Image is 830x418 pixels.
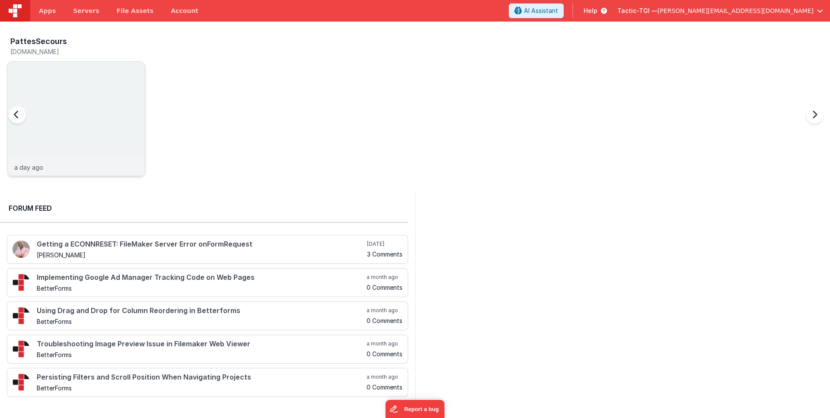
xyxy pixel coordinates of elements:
[9,203,399,213] h2: Forum Feed
[7,335,408,364] a: Troubleshooting Image Preview Issue in Filemaker Web Viewer BetterForms a month ago 0 Comments
[524,6,558,15] span: AI Assistant
[13,241,30,258] img: 411_2.png
[37,285,365,291] h5: BetterForms
[367,340,402,347] h5: a month ago
[367,351,402,357] h5: 0 Comments
[367,284,402,291] h5: 0 Comments
[367,317,402,324] h5: 0 Comments
[7,368,408,397] a: Persisting Filters and Scroll Position When Navigating Projects BetterForms a month ago 0 Comments
[367,241,402,247] h5: [DATE]
[13,307,30,324] img: 295_2.png
[617,6,658,15] span: Tactic-TGI —
[37,274,365,282] h4: Implementing Google Ad Manager Tracking Code on Web Pages
[37,351,365,358] h5: BetterForms
[73,6,99,15] span: Servers
[7,235,408,264] a: Getting a ECONNRESET: FileMaker Server Error onFormRequest [PERSON_NAME] [DATE] 3 Comments
[367,251,402,257] h5: 3 Comments
[37,340,365,348] h4: Troubleshooting Image Preview Issue in Filemaker Web Viewer
[386,400,445,418] iframe: Marker.io feedback button
[7,268,408,297] a: Implementing Google Ad Manager Tracking Code on Web Pages BetterForms a month ago 0 Comments
[10,48,145,55] h5: [DOMAIN_NAME]
[13,274,30,291] img: 295_2.png
[584,6,597,15] span: Help
[37,385,365,391] h5: BetterForms
[37,307,365,315] h4: Using Drag and Drop for Column Reordering in Betterforms
[10,37,67,46] h3: PattesSecours
[37,252,365,258] h5: [PERSON_NAME]
[367,374,402,380] h5: a month ago
[37,318,365,325] h5: BetterForms
[367,274,402,281] h5: a month ago
[367,307,402,314] h5: a month ago
[37,374,365,381] h4: Persisting Filters and Scroll Position When Navigating Projects
[39,6,56,15] span: Apps
[13,340,30,358] img: 295_2.png
[117,6,154,15] span: File Assets
[7,301,408,330] a: Using Drag and Drop for Column Reordering in Betterforms BetterForms a month ago 0 Comments
[617,6,823,15] button: Tactic-TGI — [PERSON_NAME][EMAIL_ADDRESS][DOMAIN_NAME]
[37,241,365,248] h4: Getting a ECONNRESET: FileMaker Server Error onFormRequest
[367,384,402,390] h5: 0 Comments
[509,3,564,18] button: AI Assistant
[13,374,30,391] img: 295_2.png
[658,6,814,15] span: [PERSON_NAME][EMAIL_ADDRESS][DOMAIN_NAME]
